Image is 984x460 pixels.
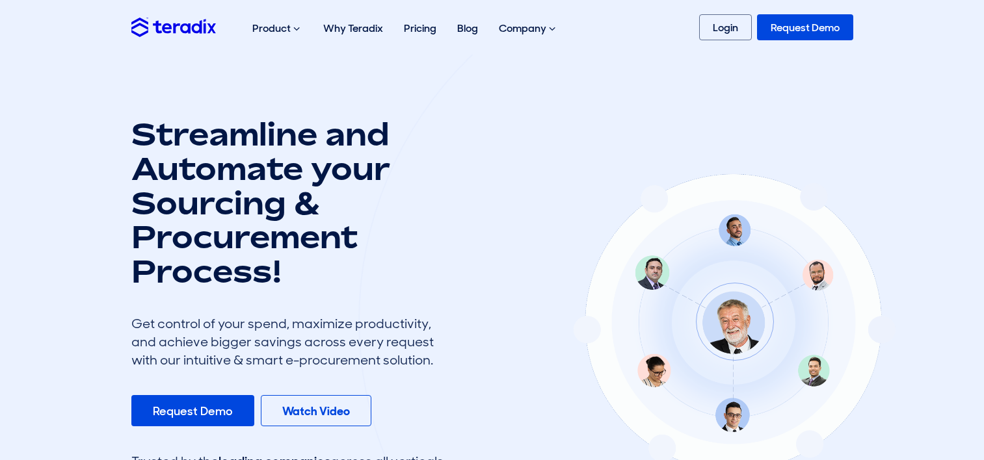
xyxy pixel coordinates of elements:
a: Watch Video [261,395,371,426]
div: Product [242,8,313,49]
a: Request Demo [757,14,853,40]
h1: Streamline and Automate your Sourcing & Procurement Process! [131,117,444,288]
a: Pricing [393,8,447,49]
b: Watch Video [282,403,350,419]
a: Request Demo [131,395,254,426]
a: Login [699,14,752,40]
div: Get control of your spend, maximize productivity, and achieve bigger savings across every request... [131,314,444,369]
a: Blog [447,8,488,49]
div: Company [488,8,568,49]
img: Teradix logo [131,18,216,36]
a: Why Teradix [313,8,393,49]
